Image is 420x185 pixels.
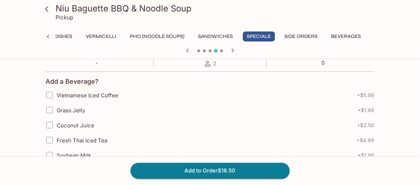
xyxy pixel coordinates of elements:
span: Soybean Milk [57,152,91,159]
span: Vietnamese Iced Coffee [57,92,119,99]
button: Rice Dishes [37,31,76,42]
p: - [88,59,106,66]
button: Beverages [327,31,365,42]
button: Side Orders [281,31,322,42]
p: Pickup [56,14,74,21]
span: Coconut Juice [57,122,95,129]
button: Add to Order$18.50 [131,163,290,179]
span: + $2.50 [357,122,374,128]
button: Sandwiches [194,31,237,42]
span: + $5.99 [357,92,374,98]
span: Fresh Thai Iced Tea [57,137,108,144]
span: Grass Jelly [57,107,85,114]
button: Specials [243,31,275,42]
span: + $4.99 [357,137,374,143]
button: Vermicelli [82,31,121,42]
p: 0 [314,59,333,66]
span: + $1.99 [358,107,374,113]
h3: Niu Baguette BBQ & Noodle Soup [56,3,377,14]
h4: Add a Beverage? [46,78,99,86]
button: Pho (Noodle Soups) [126,31,189,42]
span: + $1.99 [358,152,374,158]
span: 2 [213,60,217,67]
